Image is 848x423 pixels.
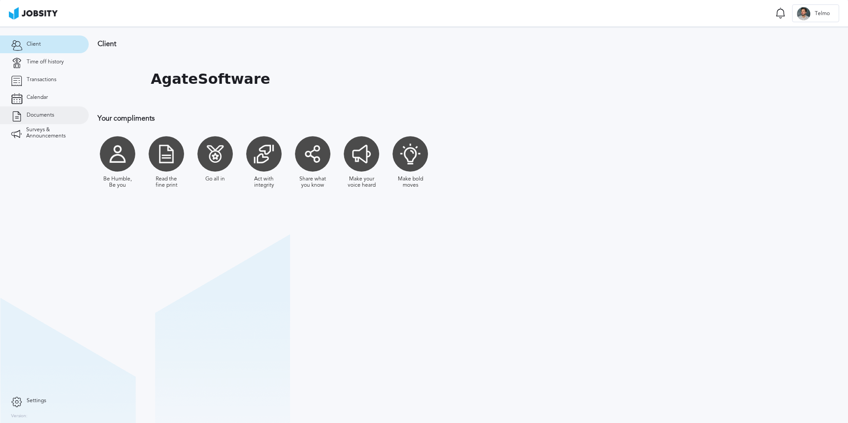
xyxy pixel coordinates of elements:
[205,176,225,182] div: Go all in
[346,176,377,188] div: Make your voice heard
[27,77,56,83] span: Transactions
[27,112,54,118] span: Documents
[797,7,810,20] div: T
[810,11,834,17] span: Telmo
[27,41,41,47] span: Client
[297,176,328,188] div: Share what you know
[248,176,279,188] div: Act with integrity
[98,40,579,48] h3: Client
[395,176,426,188] div: Make bold moves
[11,414,27,419] label: Version:
[98,114,579,122] h3: Your compliments
[102,176,133,188] div: Be Humble, Be you
[26,127,78,139] span: Surveys & Announcements
[151,176,182,188] div: Read the fine print
[792,4,839,22] button: TTelmo
[9,7,58,20] img: ab4bad089aa723f57921c736e9817d99.png
[27,59,64,65] span: Time off history
[27,94,48,101] span: Calendar
[151,71,270,87] h1: AgateSoftware
[27,398,46,404] span: Settings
